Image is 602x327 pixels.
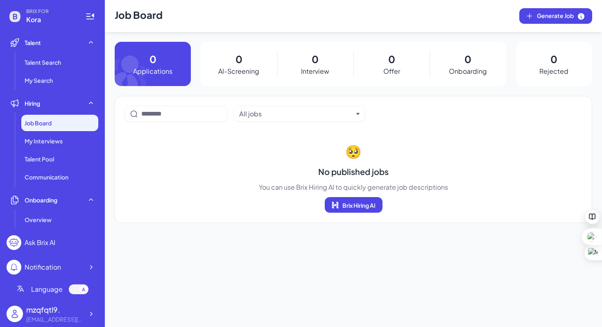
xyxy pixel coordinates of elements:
[239,109,353,119] button: All jobs
[301,66,329,76] p: Interview
[519,8,592,24] button: Generate Job
[25,238,55,248] div: Ask Brix AI
[25,39,41,47] span: Talent
[235,52,242,66] p: 0
[218,66,259,76] p: AI-Screening
[449,66,487,76] p: Onboarding
[325,197,382,213] button: Brix Hiring AI
[345,141,362,161] span: 🥺
[550,52,557,66] p: 0
[342,202,376,209] span: Brix Hiring AI
[25,119,52,127] span: Job Board
[239,109,262,119] div: All jobs
[25,155,54,163] span: Talent Pool
[26,8,75,15] span: BRIX FOR
[312,52,319,66] p: 0
[7,306,23,322] img: user_logo.png
[318,166,389,177] span: No published jobs
[25,137,63,145] span: My Interviews
[25,173,68,181] span: Communication
[388,52,395,66] p: 0
[259,182,448,192] span: You can use Brix Hiring AI to quickly generate job descriptions
[25,58,61,66] span: Talent Search
[25,216,52,224] span: Overview
[25,99,40,107] span: Hiring
[31,284,63,294] span: Language
[26,304,84,315] div: mzqfqtl9.
[539,66,568,76] p: Rejected
[537,11,585,20] span: Generate Job
[25,196,57,204] span: Onboarding
[383,66,400,76] p: Offer
[25,262,61,272] div: Notification
[25,76,53,84] span: My Search
[464,52,471,66] p: 0
[26,315,84,324] div: xinyi.zhang@koraai.co
[26,15,75,25] span: Kora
